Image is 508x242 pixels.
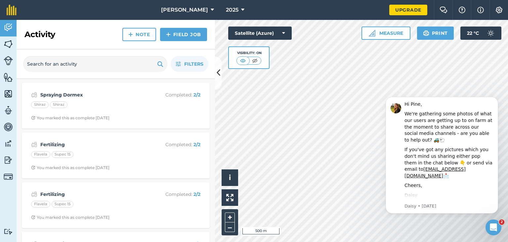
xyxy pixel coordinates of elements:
span: i [229,173,231,182]
div: You marked this as complete [DATE] [31,165,109,170]
div: Supec 15 [52,151,73,158]
span: Filters [184,60,203,68]
button: + [225,212,235,222]
a: FertilizingCompleted: 2/2FlavelaSupec 15Clock with arrow pointing clockwiseYou marked this as com... [26,137,206,174]
img: svg+xml;base64,PHN2ZyB4bWxucz0iaHR0cDovL3d3dy53My5vcmcvMjAwMC9zdmciIHdpZHRoPSIxOSIgaGVpZ2h0PSIyNC... [157,60,163,68]
img: svg+xml;base64,PHN2ZyB4bWxucz0iaHR0cDovL3d3dy53My5vcmcvMjAwMC9zdmciIHdpZHRoPSI1NiIgaGVpZ2h0PSI2MC... [4,39,13,49]
img: A question mark icon [458,7,466,13]
img: svg+xml;base64,PD94bWwgdmVyc2lvbj0iMS4wIiBlbmNvZGluZz0idXRmLTgiPz4KPCEtLSBHZW5lcmF0b3I6IEFkb2JlIE... [31,190,37,198]
strong: Fertilizing [40,191,145,198]
img: svg+xml;base64,PHN2ZyB4bWxucz0iaHR0cDovL3d3dy53My5vcmcvMjAwMC9zdmciIHdpZHRoPSIxOSIgaGVpZ2h0PSIyNC... [423,29,429,37]
a: Upgrade [389,5,427,15]
p: Completed : [148,141,200,148]
div: You marked this as complete [DATE] [31,115,109,121]
p: Completed : [148,191,200,198]
button: Filters [171,56,208,72]
img: svg+xml;base64,PHN2ZyB4bWxucz0iaHR0cDovL3d3dy53My5vcmcvMjAwMC9zdmciIHdpZHRoPSI1MCIgaGVpZ2h0PSI0MC... [251,57,259,64]
img: svg+xml;base64,PHN2ZyB4bWxucz0iaHR0cDovL3d3dy53My5vcmcvMjAwMC9zdmciIHdpZHRoPSI1NiIgaGVpZ2h0PSI2MC... [4,72,13,82]
img: svg+xml;base64,PD94bWwgdmVyc2lvbj0iMS4wIiBlbmNvZGluZz0idXRmLTgiPz4KPCEtLSBHZW5lcmF0b3I6IEFkb2JlIE... [4,139,13,149]
strong: Fertilizing [40,141,145,148]
img: svg+xml;base64,PHN2ZyB4bWxucz0iaHR0cDovL3d3dy53My5vcmcvMjAwMC9zdmciIHdpZHRoPSIxNCIgaGVpZ2h0PSIyNC... [128,30,133,38]
img: svg+xml;base64,PD94bWwgdmVyc2lvbj0iMS4wIiBlbmNvZGluZz0idXRmLTgiPz4KPCEtLSBHZW5lcmF0b3I6IEFkb2JlIE... [4,105,13,115]
img: Clock with arrow pointing clockwise [31,165,35,170]
a: Spraying DormexCompleted: 2/2ShirazShirazClock with arrow pointing clockwiseYou marked this as co... [26,87,206,125]
img: Clock with arrow pointing clockwise [31,116,35,120]
img: svg+xml;base64,PHN2ZyB4bWxucz0iaHR0cDovL3d3dy53My5vcmcvMjAwMC9zdmciIHdpZHRoPSI1MCIgaGVpZ2h0PSI0MC... [239,57,247,64]
button: Satellite (Azure) [228,27,292,40]
div: Flavela [31,201,50,208]
a: FertilizingCompleted: 2/2FlavelaSupec 15Clock with arrow pointing clockwiseYou marked this as com... [26,186,206,224]
div: Visibility: On [236,50,262,56]
button: Measure [361,27,410,40]
iframe: Intercom notifications message [376,91,508,217]
img: fieldmargin Logo [7,5,17,15]
button: – [225,222,235,232]
div: Supec 15 [52,201,73,208]
img: svg+xml;base64,PD94bWwgdmVyc2lvbj0iMS4wIiBlbmNvZGluZz0idXRmLTgiPz4KPCEtLSBHZW5lcmF0b3I6IEFkb2JlIE... [4,23,13,32]
div: You marked this as complete [DATE] [31,215,109,220]
input: Search for an activity [23,56,167,72]
img: svg+xml;base64,PD94bWwgdmVyc2lvbj0iMS4wIiBlbmNvZGluZz0idXRmLTgiPz4KPCEtLSBHZW5lcmF0b3I6IEFkb2JlIE... [4,172,13,181]
div: Flavela [31,151,50,158]
img: A cog icon [495,7,503,13]
p: Completed : [148,91,200,98]
img: svg+xml;base64,PD94bWwgdmVyc2lvbj0iMS4wIiBlbmNvZGluZz0idXRmLTgiPz4KPCEtLSBHZW5lcmF0b3I6IEFkb2JlIE... [4,122,13,132]
img: svg+xml;base64,PHN2ZyB4bWxucz0iaHR0cDovL3d3dy53My5vcmcvMjAwMC9zdmciIHdpZHRoPSIxNCIgaGVpZ2h0PSIyNC... [166,30,171,38]
strong: 2 / 2 [193,92,200,98]
img: svg+xml;base64,PD94bWwgdmVyc2lvbj0iMS4wIiBlbmNvZGluZz0idXRmLTgiPz4KPCEtLSBHZW5lcmF0b3I6IEFkb2JlIE... [4,56,13,65]
img: svg+xml;base64,PD94bWwgdmVyc2lvbj0iMS4wIiBlbmNvZGluZz0idXRmLTgiPz4KPCEtLSBHZW5lcmF0b3I6IEFkb2JlIE... [4,228,13,235]
span: [PERSON_NAME] [161,6,208,14]
img: svg+xml;base64,PD94bWwgdmVyc2lvbj0iMS4wIiBlbmNvZGluZz0idXRmLTgiPz4KPCEtLSBHZW5lcmF0b3I6IEFkb2JlIE... [484,27,497,40]
button: i [222,169,238,186]
span: 2025 [226,6,238,14]
strong: 2 / 2 [193,142,200,148]
img: Four arrows, one pointing top left, one top right, one bottom right and the last bottom left [226,194,233,201]
strong: Spraying Dormex [40,91,145,98]
a: Field Job [160,28,207,41]
strong: 2 / 2 [193,191,200,197]
span: 22 ° C [467,27,479,40]
h2: Activity [24,29,55,40]
div: Shiraz [50,101,67,108]
div: Shiraz [31,101,49,108]
img: svg+xml;base64,PD94bWwgdmVyc2lvbj0iMS4wIiBlbmNvZGluZz0idXRmLTgiPz4KPCEtLSBHZW5lcmF0b3I6IEFkb2JlIE... [31,141,37,149]
img: svg+xml;base64,PD94bWwgdmVyc2lvbj0iMS4wIiBlbmNvZGluZz0idXRmLTgiPz4KPCEtLSBHZW5lcmF0b3I6IEFkb2JlIE... [4,155,13,165]
img: Ruler icon [369,30,375,36]
button: Print [417,27,454,40]
img: Clock with arrow pointing clockwise [31,215,35,219]
span: 2 [499,219,504,225]
img: svg+xml;base64,PD94bWwgdmVyc2lvbj0iMS4wIiBlbmNvZGluZz0idXRmLTgiPz4KPCEtLSBHZW5lcmF0b3I6IEFkb2JlIE... [31,91,37,99]
img: svg+xml;base64,PHN2ZyB4bWxucz0iaHR0cDovL3d3dy53My5vcmcvMjAwMC9zdmciIHdpZHRoPSIxNyIgaGVpZ2h0PSIxNy... [477,6,484,14]
iframe: Intercom live chat [486,219,501,235]
img: svg+xml;base64,PHN2ZyB4bWxucz0iaHR0cDovL3d3dy53My5vcmcvMjAwMC9zdmciIHdpZHRoPSI1NiIgaGVpZ2h0PSI2MC... [4,89,13,99]
a: Note [122,28,156,41]
img: Two speech bubbles overlapping with the left bubble in the forefront [440,7,447,13]
button: 22 °C [460,27,501,40]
